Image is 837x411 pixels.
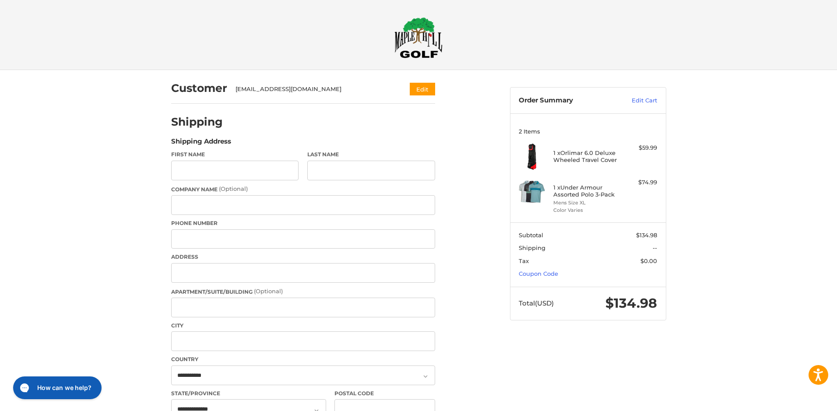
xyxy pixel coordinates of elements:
[171,287,435,296] label: Apartment/Suite/Building
[519,299,554,307] span: Total (USD)
[171,322,435,330] label: City
[519,232,543,239] span: Subtotal
[640,257,657,264] span: $0.00
[307,151,435,158] label: Last Name
[334,390,435,397] label: Postal Code
[219,185,248,192] small: (Optional)
[553,207,620,214] li: Color Varies
[519,257,529,264] span: Tax
[254,288,283,295] small: (Optional)
[622,144,657,152] div: $59.99
[171,355,435,363] label: Country
[636,232,657,239] span: $134.98
[613,96,657,105] a: Edit Cart
[171,81,227,95] h2: Customer
[171,185,435,193] label: Company Name
[394,17,443,58] img: Maple Hill Golf
[171,219,435,227] label: Phone Number
[9,373,104,402] iframe: Gorgias live chat messenger
[171,137,231,151] legend: Shipping Address
[171,115,223,129] h2: Shipping
[553,184,620,198] h4: 1 x Under Armour Assorted Polo 3-Pack
[605,295,657,311] span: $134.98
[622,178,657,187] div: $74.99
[171,151,299,158] label: First Name
[410,83,435,95] button: Edit
[519,270,558,277] a: Coupon Code
[519,96,613,105] h3: Order Summary
[519,244,545,251] span: Shipping
[171,390,326,397] label: State/Province
[171,253,435,261] label: Address
[519,128,657,135] h3: 2 Items
[236,85,393,94] div: [EMAIL_ADDRESS][DOMAIN_NAME]
[553,149,620,164] h4: 1 x Orlimar 6.0 Deluxe Wheeled Travel Cover
[653,244,657,251] span: --
[553,199,620,207] li: Mens Size XL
